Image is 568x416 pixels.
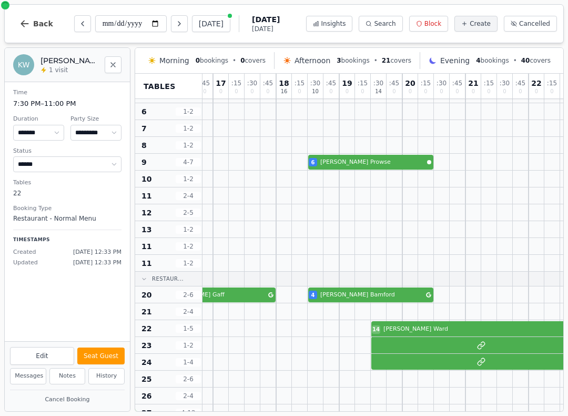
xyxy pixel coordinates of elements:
[176,341,201,350] span: 1 - 2
[521,57,530,64] span: 40
[40,55,98,66] h2: [PERSON_NAME] Ward
[535,89,538,94] span: 0
[196,56,228,65] span: bookings
[77,348,125,364] button: Seat Guest
[13,98,121,109] dd: 7:30 PM – 11:00 PM
[519,89,522,94] span: 0
[440,55,470,66] span: Evening
[295,55,330,66] span: Afternoon
[311,159,315,166] span: 6
[159,55,189,66] span: Morning
[472,89,475,94] span: 0
[268,292,273,298] svg: Google booking
[337,56,369,65] span: bookings
[421,80,431,86] span: : 15
[500,80,510,86] span: : 30
[452,80,462,86] span: : 45
[203,89,206,94] span: 0
[33,20,53,27] span: Back
[547,80,557,86] span: : 15
[310,80,320,86] span: : 30
[70,115,121,124] dt: Party Size
[374,19,395,28] span: Search
[235,89,238,94] span: 0
[176,259,201,268] span: 1 - 2
[176,209,201,217] span: 2 - 5
[375,89,382,94] span: 14
[171,15,188,32] button: Next day
[13,248,36,257] span: Created
[73,248,121,257] span: [DATE] 12:33 PM
[74,15,91,32] button: Previous day
[141,224,151,235] span: 13
[11,11,62,36] button: Back
[196,57,200,64] span: 0
[141,374,151,384] span: 25
[144,81,176,92] span: Tables
[10,347,74,365] button: Edit
[13,204,121,213] dt: Booking Type
[141,340,151,351] span: 23
[504,16,557,32] button: Cancelled
[240,57,245,64] span: 0
[73,259,121,268] span: [DATE] 12:33 PM
[405,80,415,87] span: 20
[320,158,425,167] span: [PERSON_NAME] Prowse
[176,175,201,183] span: 1 - 2
[295,80,305,86] span: : 15
[105,56,121,73] button: Close
[176,291,201,299] span: 2 - 6
[326,80,336,86] span: : 45
[176,124,201,133] span: 1 - 2
[219,89,222,94] span: 0
[515,80,525,86] span: : 45
[231,80,241,86] span: : 15
[519,19,550,28] span: Cancelled
[476,57,480,64] span: 4
[281,89,288,94] span: 16
[531,80,541,87] span: 22
[192,15,230,32] button: [DATE]
[13,214,121,223] dd: Restaurant - Normal Menu
[176,192,201,200] span: 2 - 4
[141,290,151,300] span: 20
[342,80,352,87] span: 19
[389,80,399,86] span: : 45
[468,80,478,87] span: 21
[484,80,494,86] span: : 15
[409,89,412,94] span: 0
[13,179,121,187] dt: Tables
[392,89,395,94] span: 0
[454,16,498,32] button: Create
[141,207,151,218] span: 12
[176,158,201,166] span: 4 - 7
[141,191,151,201] span: 11
[141,241,151,252] span: 11
[424,89,427,94] span: 0
[141,357,151,368] span: 24
[382,57,391,64] span: 21
[266,89,269,94] span: 0
[424,19,441,28] span: Block
[252,25,280,33] span: [DATE]
[550,89,553,94] span: 0
[359,16,402,32] button: Search
[372,325,380,333] span: 14
[320,291,424,300] span: [PERSON_NAME] Bamford
[476,56,509,65] span: bookings
[141,157,147,167] span: 9
[49,368,86,384] button: Notes
[176,107,201,116] span: 1 - 2
[13,54,34,75] div: KW
[141,106,147,117] span: 6
[176,358,201,367] span: 1 - 4
[455,89,459,94] span: 0
[409,16,448,32] button: Block
[252,14,280,25] span: [DATE]
[346,89,349,94] span: 0
[176,308,201,316] span: 2 - 4
[10,393,125,407] button: Cancel Booking
[503,89,506,94] span: 0
[13,115,64,124] dt: Duration
[358,80,368,86] span: : 15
